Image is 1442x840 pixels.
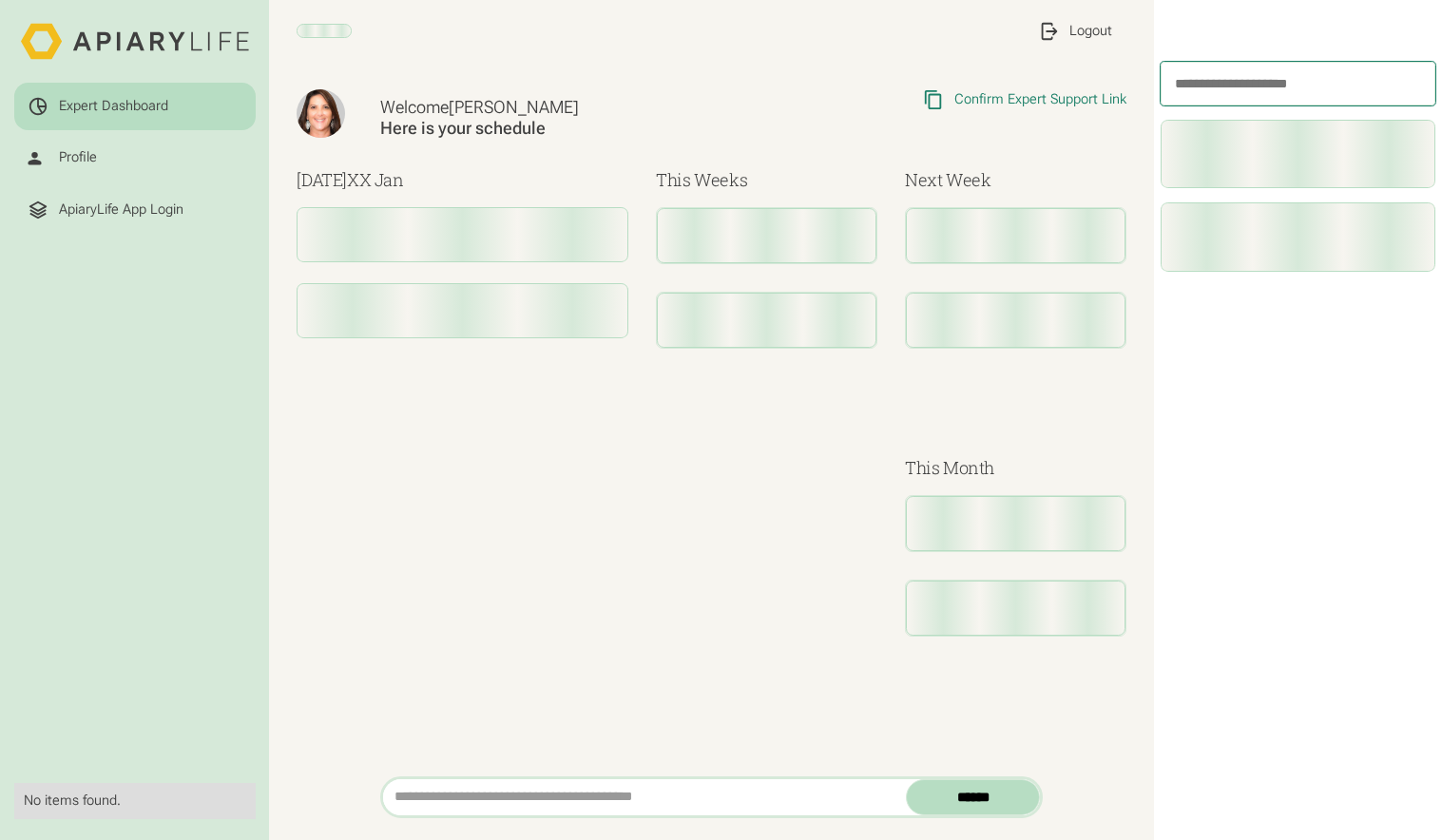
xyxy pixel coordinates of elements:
[380,118,750,140] div: Here is your schedule
[24,792,246,810] div: No items found.
[380,97,750,119] div: Welcome
[14,185,256,234] a: ApiaryLife App Login
[449,97,579,117] span: [PERSON_NAME]
[14,83,256,131] a: Expert Dashboard
[905,455,1126,481] h3: This Month
[297,167,628,193] h3: [DATE]
[59,98,168,115] div: Expert Dashboard
[59,201,183,219] div: ApiaryLife App Login
[1069,23,1112,40] div: Logout
[954,91,1126,108] div: Confirm Expert Support Link
[59,149,97,166] div: Profile
[905,167,1126,193] h3: Next Week
[14,134,256,182] a: Profile
[656,167,877,193] h3: This Weeks
[347,168,404,191] span: XX Jan
[1025,7,1126,55] a: Logout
